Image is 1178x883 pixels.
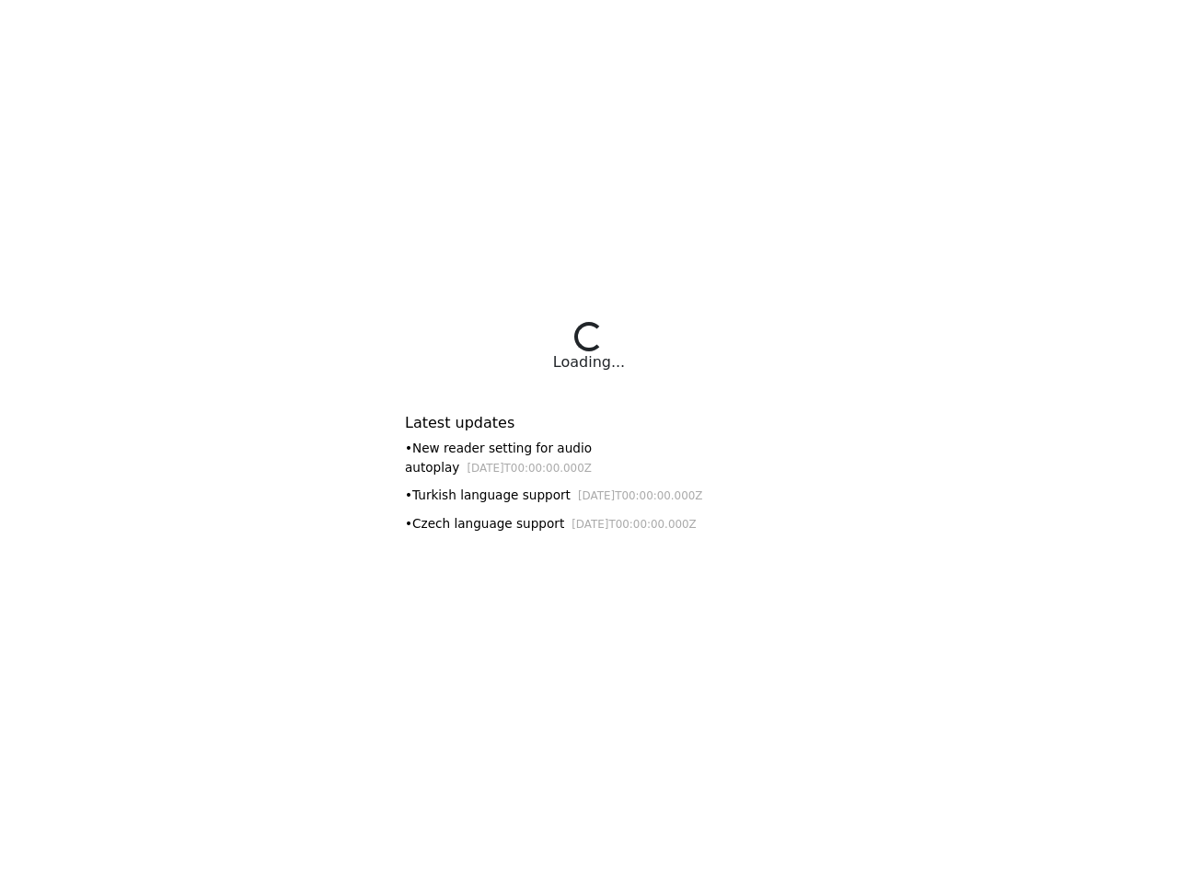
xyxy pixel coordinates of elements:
div: • New reader setting for audio autoplay [405,439,773,476]
small: [DATE]T00:00:00.000Z [578,489,703,502]
h6: Latest updates [405,414,773,431]
div: • Czech language support [405,514,773,533]
small: [DATE]T00:00:00.000Z [572,518,697,531]
small: [DATE]T00:00:00.000Z [467,462,592,475]
div: • Turkish language support [405,486,773,505]
div: Loading... [553,351,625,373]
